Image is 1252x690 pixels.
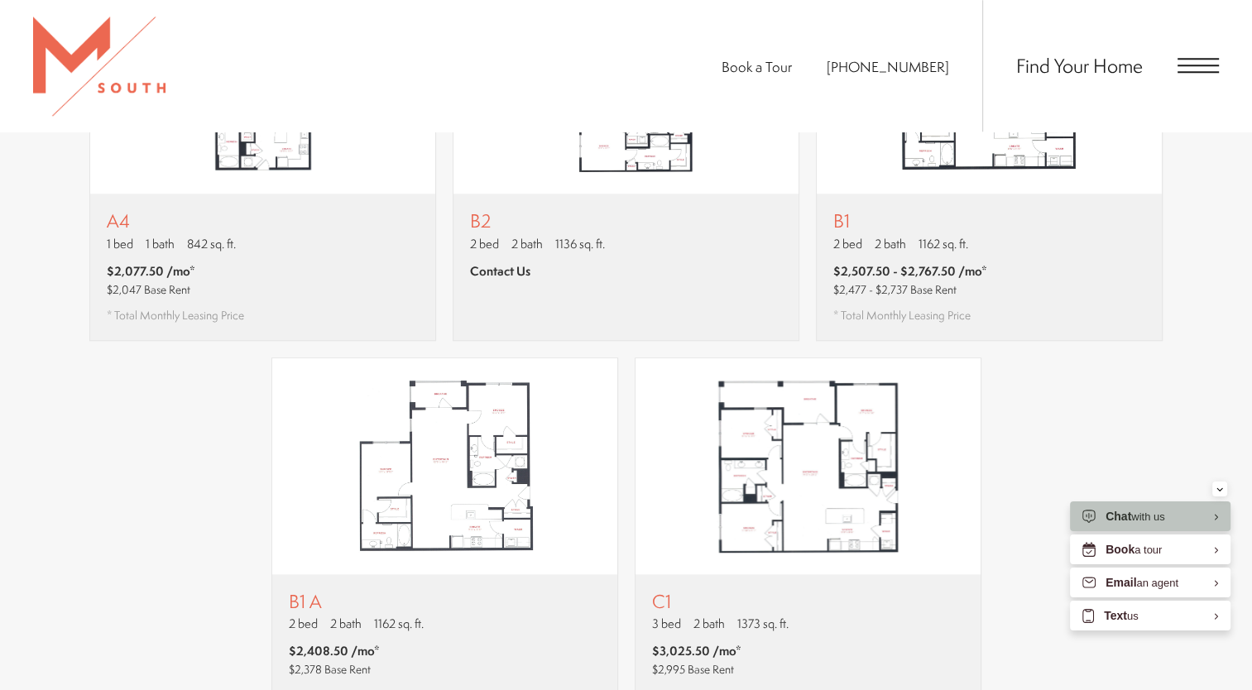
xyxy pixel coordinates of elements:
[107,235,133,252] span: 1 bed
[146,235,175,252] span: 1 bath
[470,210,605,231] p: B2
[1016,52,1143,79] a: Find Your Home
[652,615,681,632] span: 3 bed
[1178,58,1219,73] button: Open Menu
[652,661,734,677] span: $2,995 Base Rent
[107,281,190,297] span: $2,047 Base Rent
[289,661,371,677] span: $2,378 Base Rent
[875,235,906,252] span: 2 bath
[722,57,792,76] a: Book a Tour
[272,358,617,575] img: B1 A - 2 bedroom floor plan layout with 2 bathrooms and 1162 square feet
[555,235,605,252] span: 1136 sq. ft.
[919,235,968,252] span: 1162 sq. ft.
[33,17,165,116] img: MSouth
[107,307,244,323] span: * Total Monthly Leasing Price
[330,615,362,632] span: 2 bath
[827,57,949,76] span: [PHONE_NUMBER]
[833,307,971,323] span: * Total Monthly Leasing Price
[737,615,789,632] span: 1373 sq. ft.
[833,281,957,297] span: $2,477 - $2,737 Base Rent
[652,591,789,611] p: C1
[289,615,318,632] span: 2 bed
[289,642,380,659] span: $2,408.50 /mo*
[289,591,426,611] p: B1 A
[187,235,236,252] span: 842 sq. ft.
[470,262,530,280] span: Contact Us
[636,358,981,575] img: C1 - 3 bedroom floor plan layout with 2 bathrooms and 1373 square feet
[833,235,862,252] span: 2 bed
[652,642,741,659] span: $3,025.50 /mo*
[833,210,987,231] p: B1
[693,615,725,632] span: 2 bath
[374,615,424,632] span: 1162 sq. ft.
[833,262,987,280] span: $2,507.50 - $2,767.50 /mo*
[827,57,949,76] a: Call Us at 813-570-8014
[107,262,195,280] span: $2,077.50 /mo*
[470,235,499,252] span: 2 bed
[511,235,543,252] span: 2 bath
[107,210,244,231] p: A4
